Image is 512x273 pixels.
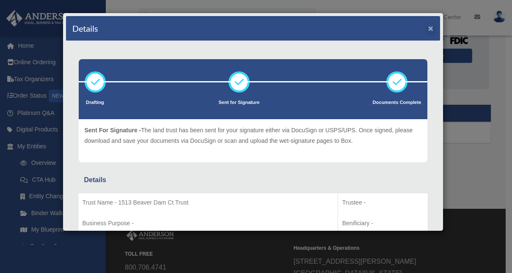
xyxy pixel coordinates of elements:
[342,218,424,229] p: Benificiary -
[85,98,106,107] p: Drafting
[72,22,98,34] h4: Details
[85,127,141,134] span: Sent For Signature -
[83,218,333,229] p: Business Purpose -
[428,24,434,33] button: ×
[85,125,421,146] p: The land trust has been sent for your signature either via DocuSign or USPS/UPS. Once signed, ple...
[373,98,421,107] p: Documents Complete
[342,197,424,208] p: Trustee -
[83,197,333,208] p: Trust Name - 1513 Beaver Dam Ct Trust
[219,98,260,107] p: Sent for Signature
[84,174,422,186] div: Details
